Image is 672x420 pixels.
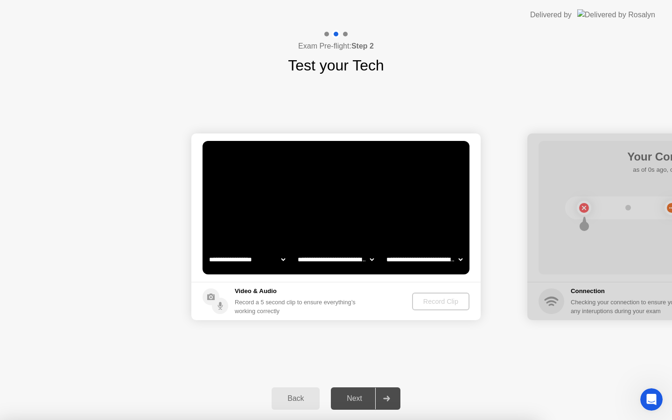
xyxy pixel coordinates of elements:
h4: Exam Pre-flight: [298,41,374,52]
div: Delivered by [530,9,572,21]
div: Next [334,394,375,403]
div: Close [298,4,315,21]
div: Record a 5 second clip to ensure everything’s working correctly [235,298,359,315]
button: go back [6,4,24,21]
b: Step 2 [351,42,374,50]
select: Available speakers [296,250,376,269]
h5: Video & Audio [235,287,359,296]
select: Available cameras [207,250,287,269]
div: Record Clip [416,298,466,305]
img: Delivered by Rosalyn [577,9,655,20]
iframe: Intercom live chat [640,388,663,411]
h1: Test your Tech [288,54,384,77]
select: Available microphones [385,250,464,269]
div: Back [274,394,317,403]
button: Collapse window [280,4,298,21]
